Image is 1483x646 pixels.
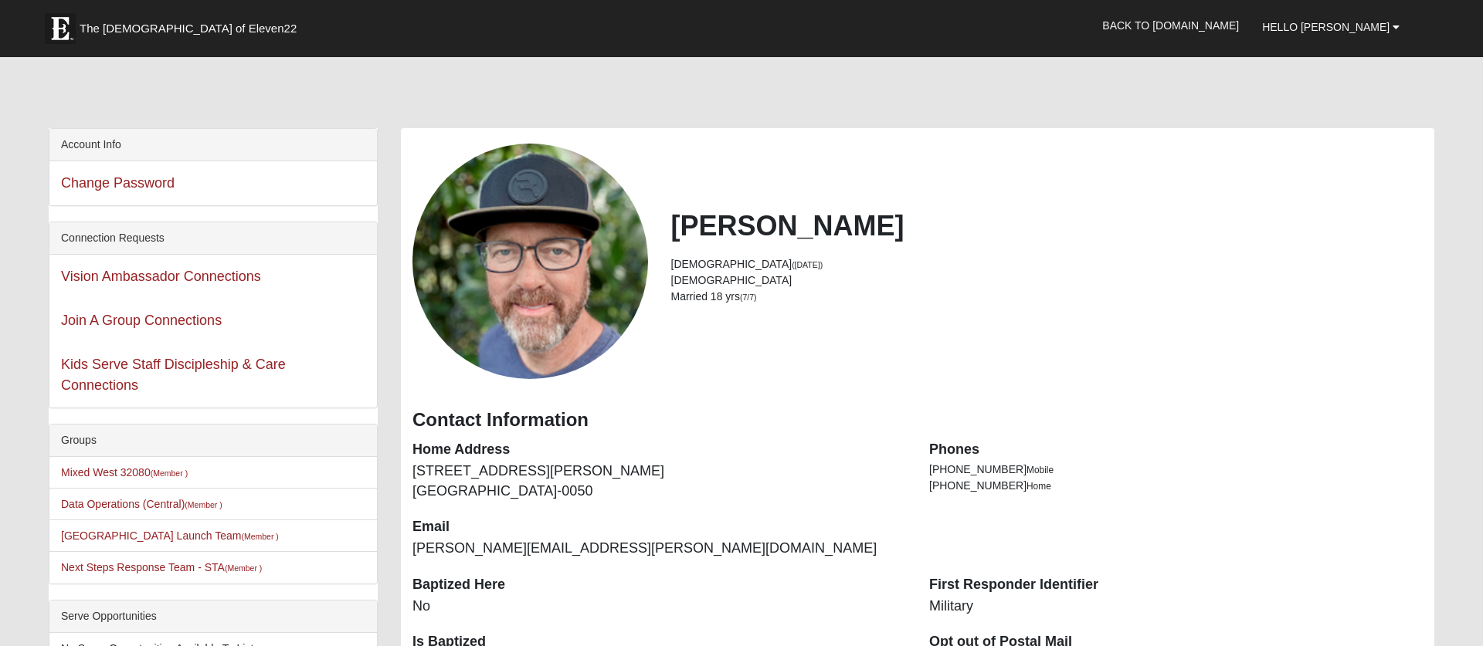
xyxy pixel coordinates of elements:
[1027,465,1054,475] span: Mobile
[61,269,261,284] a: Vision Ambassador Connections
[49,600,377,633] div: Serve Opportunities
[61,498,222,510] a: Data Operations (Central)(Member )
[412,517,906,537] dt: Email
[412,409,1423,431] h3: Contact Information
[412,597,906,617] dd: No
[61,466,188,479] a: Mixed West 32080(Member )
[61,175,175,191] a: Change Password
[929,478,1423,494] li: [PHONE_NUMBER]
[929,462,1423,478] li: [PHONE_NUMBER]
[49,222,377,255] div: Connection Requests
[1262,21,1390,33] span: Hello [PERSON_NAME]
[45,13,76,44] img: Eleven22 logo
[49,129,377,161] div: Account Info
[929,575,1423,595] dt: First Responder Identifier
[61,313,222,328] a: Join A Group Connections
[412,539,906,559] dd: [PERSON_NAME][EMAIL_ADDRESS][PERSON_NAME][DOMAIN_NAME]
[37,5,346,44] a: The [DEMOGRAPHIC_DATA] of Eleven22
[740,293,757,302] small: (7/7)
[1091,6,1251,45] a: Back to [DOMAIN_NAME]
[412,462,906,501] dd: [STREET_ADDRESS][PERSON_NAME] [GEOGRAPHIC_DATA]-0050
[61,529,279,542] a: [GEOGRAPHIC_DATA] Launch Team(Member )
[1251,8,1411,46] a: Hello [PERSON_NAME]
[792,260,823,269] small: ([DATE])
[49,424,377,457] div: Groups
[1027,481,1051,492] span: Home
[671,209,1424,242] h2: [PERSON_NAME]
[412,575,906,595] dt: Baptized Here
[671,256,1424,272] li: [DEMOGRAPHIC_DATA]
[61,561,262,573] a: Next Steps Response Team - STA(Member )
[671,289,1424,305] li: Married 18 yrs
[241,532,278,541] small: (Member )
[80,21,297,36] span: The [DEMOGRAPHIC_DATA] of Eleven22
[929,597,1423,617] dd: Military
[671,272,1424,289] li: [DEMOGRAPHIC_DATA]
[61,357,286,393] a: Kids Serve Staff Discipleship & Care Connections
[225,563,262,573] small: (Member )
[412,144,648,379] a: View Fullsize Photo
[929,440,1423,460] dt: Phones
[185,500,222,509] small: (Member )
[412,440,906,460] dt: Home Address
[151,468,188,478] small: (Member )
